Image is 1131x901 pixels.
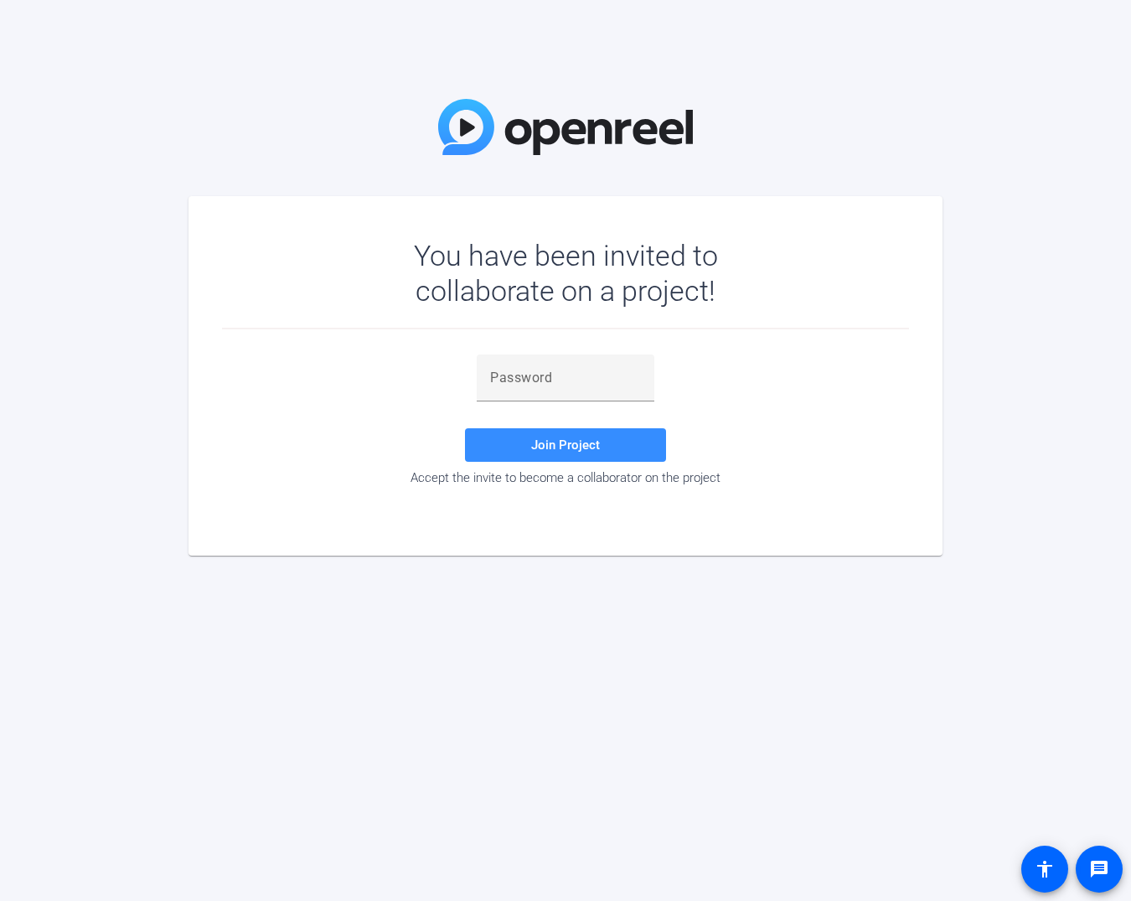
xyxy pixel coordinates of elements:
[531,438,600,453] span: Join Project
[490,368,641,388] input: Password
[438,99,693,155] img: OpenReel Logo
[1089,859,1109,879] mat-icon: message
[1035,859,1055,879] mat-icon: accessibility
[365,238,767,308] div: You have been invited to collaborate on a project!
[222,470,909,485] div: Accept the invite to become a collaborator on the project
[465,428,666,462] button: Join Project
